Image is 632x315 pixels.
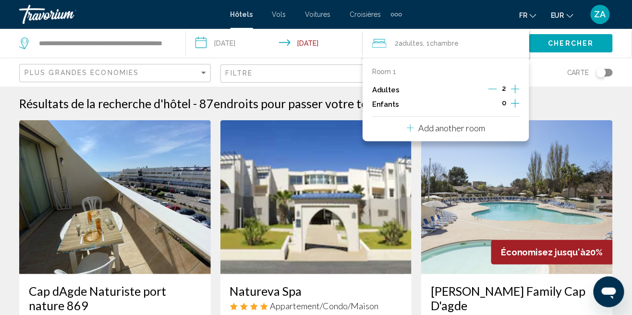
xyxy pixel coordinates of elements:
button: Change currency [551,8,573,22]
img: Hotel image [220,120,412,274]
div: 20% [491,240,613,265]
button: Add another room [407,117,486,137]
a: Travorium [19,5,221,24]
iframe: Bouton de lancement de la fenêtre de messagerie [594,277,624,307]
h2: 87 [199,96,389,111]
span: Carte [567,66,589,79]
button: Change language [519,8,536,22]
span: Chambre [430,39,459,47]
img: Hotel image [421,120,613,274]
button: Increment adults [511,83,520,97]
p: Room 1 [372,68,397,76]
p: Add another room [419,123,486,133]
p: Adultes [372,86,400,94]
button: Check-in date: Jul 25, 2026 Check-out date: Aug 8, 2026 [186,29,362,58]
span: endroits pour passer votre temps [214,96,389,111]
span: 2 [395,37,424,50]
span: fr [519,12,527,19]
button: Toggle map [589,68,613,77]
a: Croisières [350,11,381,18]
button: Increment children [511,97,520,112]
span: - [193,96,197,111]
a: Natureva Spa [230,284,402,298]
span: Filtre [226,69,253,77]
button: Decrement adults [488,84,497,96]
span: Économisez jusqu'à [501,247,586,257]
button: Extra navigation items [391,7,402,22]
span: EUR [551,12,564,19]
span: Chercher [548,40,594,48]
a: Vols [272,11,286,18]
p: Enfants [372,101,400,109]
span: 0 [502,99,506,107]
span: Appartement/Condo/Maison [270,301,379,311]
button: Chercher [529,34,613,52]
span: , 1 [424,37,459,50]
button: Decrement children [488,99,497,110]
div: 4 star Apartment [230,301,402,311]
button: Filter [220,64,412,84]
a: Voitures [305,11,331,18]
span: Plus grandes économies [24,69,139,76]
mat-select: Sort by [24,69,208,77]
span: Adultes [399,39,424,47]
a: Cap dAgde Naturiste port nature 869 [29,284,201,313]
span: ZA [595,10,606,19]
h1: Résultats de la recherche d'hôtel [19,96,191,111]
img: Hotel image [19,120,211,274]
button: User Menu [588,4,613,25]
button: Travelers: 2 adults, 0 children [363,29,529,58]
span: 2 [502,85,506,92]
a: [PERSON_NAME] Family Cap D'agde [431,284,603,313]
a: Hôtels [231,11,253,18]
